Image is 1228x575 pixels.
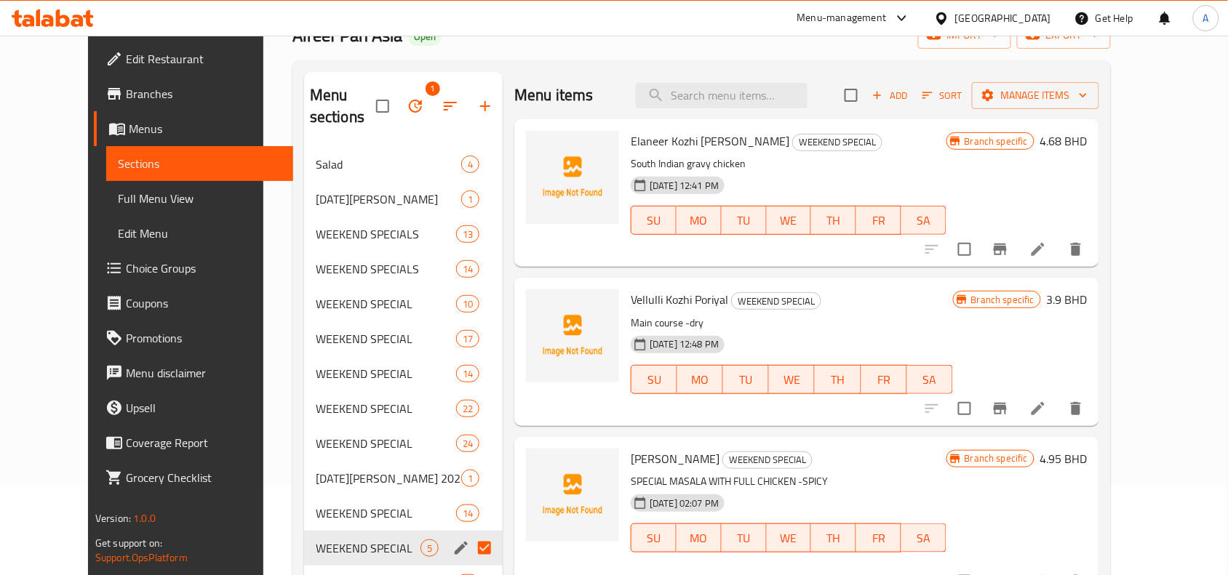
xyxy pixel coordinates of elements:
span: WEEKEND SPECIAL [316,365,456,382]
button: TH [815,365,861,394]
span: WEEKEND SPECIAL [316,295,456,313]
a: Edit menu item [1029,400,1047,417]
div: WEEKEND SPECIAL17 [304,321,503,356]
div: WEEKEND SPECIAL [792,134,882,151]
span: 17 [457,332,479,346]
div: [DATE][PERSON_NAME]1 [304,182,503,217]
span: 14 [457,367,479,381]
span: FR [867,369,901,390]
div: WEEKEND SPECIAL22 [304,391,503,426]
span: Choice Groups [126,260,282,277]
button: MO [677,365,723,394]
div: [GEOGRAPHIC_DATA] [955,10,1051,26]
span: Add item [866,84,913,107]
a: Menu disclaimer [94,355,293,390]
span: Coverage Report [126,434,282,451]
span: WEEKEND SPECIAL [316,504,456,522]
button: delete [1058,391,1093,426]
span: Full Menu View [118,190,282,207]
a: Coverage Report [94,425,293,460]
div: Open [408,28,442,46]
span: Add [870,87,909,104]
div: items [456,330,479,347]
span: WEEKEND SPECIAL [316,539,420,557]
button: SA [901,206,946,235]
span: 22 [457,402,479,416]
div: WEEKEND SPECIAL [316,400,456,417]
span: export [1029,26,1099,44]
span: MO [682,210,716,231]
button: edit [450,537,472,559]
button: TU [722,206,767,235]
h6: 3.9 BHD [1047,289,1088,310]
button: Add [866,84,913,107]
div: Menu-management [797,9,887,27]
button: Sort [919,84,966,107]
span: TU [729,369,763,390]
h2: Menu sections [310,84,376,128]
span: Upsell [126,399,282,417]
a: Coupons [94,286,293,321]
a: Branches [94,76,293,111]
span: TH [817,210,850,231]
h2: Menu items [514,84,594,106]
div: [DATE][PERSON_NAME] 2025.1 [304,461,503,496]
span: TH [817,528,850,549]
div: WEEKEND SPECIAL14 [304,356,503,391]
span: SU [637,528,671,549]
div: WEEKEND SPECIAL [722,451,813,469]
span: Branches [126,85,282,102]
button: Manage items [972,82,1099,109]
span: Select to update [949,393,980,424]
button: TU [722,523,767,552]
span: Grocery Checklist [126,469,282,486]
a: Grocery Checklist [94,460,293,495]
button: delete [1058,232,1093,267]
span: 1.0.0 [133,509,156,528]
div: items [461,156,479,173]
span: WEEKEND SPECIAL [732,293,821,310]
button: Branch-specific-item [983,232,1018,267]
span: FR [862,210,896,231]
span: Elaneer Kozhi [PERSON_NAME] [631,130,789,152]
input: search [636,83,808,108]
span: Sort [922,87,962,104]
span: WEEKEND SPECIALS [316,225,456,243]
a: Edit Restaurant [94,41,293,76]
span: SA [907,528,941,549]
div: WEEKEND SPECIAL [731,292,821,310]
span: Promotions [126,329,282,347]
span: SU [637,369,671,390]
span: Salad [316,156,461,173]
div: WEEKEND SPECIALS13 [304,217,503,252]
span: WE [773,528,806,549]
a: Menus [94,111,293,146]
span: Branch specific [965,293,1040,307]
span: WEEKEND SPECIAL [316,435,456,452]
span: WEEKEND SPECIAL [793,134,882,150]
span: 4 [462,158,479,172]
span: SA [907,210,941,231]
button: FR [861,365,907,394]
p: SPECIAL MASALA WITH FULL CHICKEN -SPICY [631,473,946,491]
span: Open [408,31,442,43]
span: [DATE] 12:41 PM [644,179,725,193]
span: 14 [457,262,479,276]
button: SA [901,523,946,552]
button: TU [723,365,769,394]
button: FR [856,523,901,552]
span: FR [862,528,896,549]
span: Get support on: [95,534,162,552]
span: Version: [95,509,131,528]
span: WE [773,210,806,231]
span: Select section [836,80,866,110]
span: WEEKEND SPECIAL [316,330,456,347]
span: Menus [129,120,282,137]
span: WEEKEND SPECIALS [316,260,456,278]
span: [DATE][PERSON_NAME] [316,190,461,208]
span: MO [683,369,717,390]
